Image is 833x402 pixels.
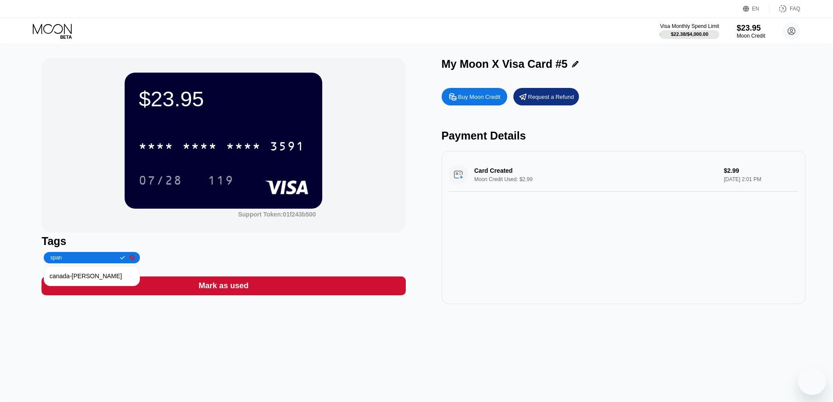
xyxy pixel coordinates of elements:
[442,129,805,142] div: Payment Details
[798,367,826,395] iframe: Button to launch messaging window
[752,6,760,12] div: EN
[528,93,574,101] div: Request a Refund
[139,87,308,111] div: $23.95
[671,31,708,37] div: $22.38 / $4,000.00
[660,23,719,29] div: Visa Monthly Spend Limit
[737,33,765,39] div: Moon Credit
[139,175,182,189] div: 07/28
[790,6,800,12] div: FAQ
[737,24,765,39] div: $23.95Moon Credit
[442,88,507,105] div: Buy Moon Credit
[458,93,501,101] div: Buy Moon Credit
[513,88,579,105] div: Request a Refund
[737,24,765,33] div: $23.95
[49,269,134,283] div: canada-[PERSON_NAME]
[199,281,248,291] div: Mark as used
[442,58,568,70] div: My Moon X Visa Card #5
[238,211,316,218] div: Support Token:01f243b500
[201,169,240,191] div: 119
[660,23,719,39] div: Visa Monthly Spend Limit$22.38/$4,000.00
[743,4,770,13] div: EN
[270,140,305,154] div: 3591
[238,211,316,218] div: Support Token: 01f243b500
[132,169,189,191] div: 07/28
[42,276,405,295] div: Mark as used
[42,235,405,248] div: Tags
[208,175,234,189] div: 119
[770,4,800,13] div: FAQ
